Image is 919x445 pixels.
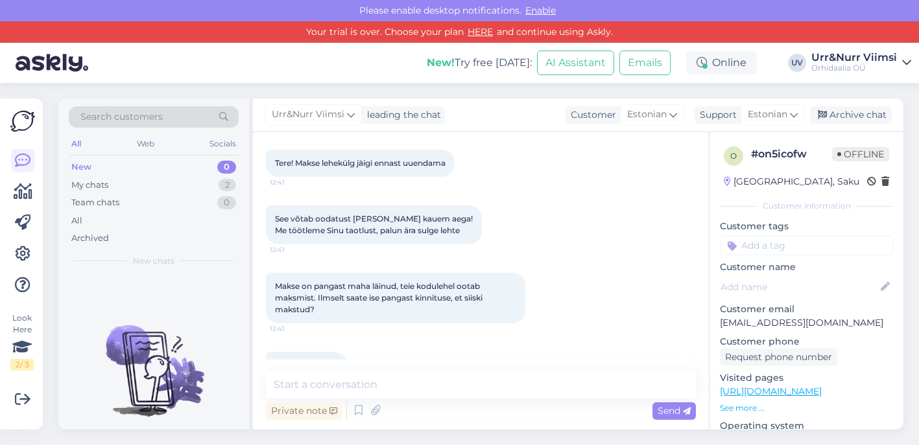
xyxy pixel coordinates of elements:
div: All [71,214,82,227]
span: Send [658,405,691,416]
p: See more ... [720,402,893,414]
a: [URL][DOMAIN_NAME] [720,385,822,397]
div: 0 [217,196,236,209]
div: leading the chat [362,108,441,122]
span: Search customers [80,110,163,124]
div: Socials [207,135,239,152]
p: Visited pages [720,371,893,385]
p: Customer phone [720,335,893,348]
div: Web [134,135,157,152]
div: Private note [266,402,342,420]
img: No chats [58,302,249,418]
p: Customer tags [720,220,893,233]
p: Customer name [720,260,893,274]
div: My chats [71,179,108,192]
span: Makse on pangast maha läinud, teie kodulehel ootab maksmist. Ilmselt saate ise pangast kinnituse,... [275,281,484,314]
div: Team chats [71,196,119,209]
div: 2 / 3 [10,359,34,371]
div: [GEOGRAPHIC_DATA], Saku [724,175,859,188]
button: Emails [619,51,671,75]
div: Request phone number [720,348,837,366]
span: New chats [133,255,174,267]
span: Estonian [748,108,787,122]
div: UV [788,54,806,72]
p: Customer email [720,302,893,316]
span: Offline [832,147,889,161]
p: [EMAIL_ADDRESS][DOMAIN_NAME] [720,316,893,330]
span: 12:41 [270,177,318,187]
b: New! [427,56,455,69]
input: Add name [721,280,878,294]
div: Customer [566,108,616,122]
a: Urr&Nurr ViimsiOrhidaalia OÜ [811,52,911,73]
div: Look Here [10,312,34,371]
div: Urr&Nurr Viimsi [811,52,897,63]
p: Operating system [720,419,893,433]
input: Add a tag [720,236,893,255]
div: All [69,135,84,152]
span: Enable [521,5,560,16]
div: Archived [71,232,109,245]
span: Tere! Makse lehekülg jäigi ennast uuendama [275,158,446,168]
div: Online [686,51,757,74]
div: New [71,161,91,174]
div: Support [695,108,737,122]
span: Urr&Nurr Viimsi [272,108,344,122]
div: # on5icofw [751,146,832,162]
span: 12:41 [270,245,318,255]
div: Customer information [720,200,893,212]
button: AI Assistant [537,51,614,75]
span: 12:41 [270,324,318,334]
div: Try free [DATE]: [427,55,532,71]
span: Estonian [627,108,667,122]
img: Askly Logo [10,109,35,133]
div: 0 [217,161,236,174]
span: o [730,151,737,161]
span: See võtab oodatust [PERSON_NAME] kauem aega! Me töötleme Sinu taotlust, palun ära sulge lehte [275,214,473,235]
div: 2 [219,179,236,192]
div: Archive chat [810,106,892,124]
div: Orhidaalia OÜ [811,63,897,73]
a: HERE [464,26,497,38]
